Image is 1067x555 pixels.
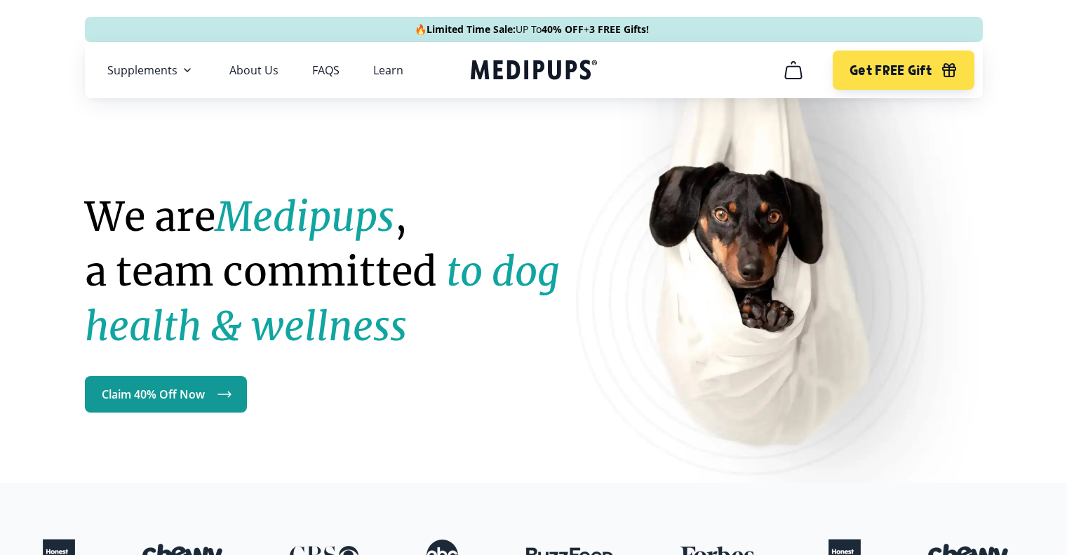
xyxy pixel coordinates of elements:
[471,57,597,86] a: Medipups
[107,62,196,79] button: Supplements
[229,63,279,77] a: About Us
[85,376,247,413] a: Claim 40% Off Now
[85,189,598,354] h1: We are , a team committed
[777,53,810,87] button: cart
[107,63,177,77] span: Supplements
[373,63,403,77] a: Learn
[850,62,932,79] span: Get FREE Gift
[576,22,997,537] img: Natural dog supplements for joint and coat health
[415,22,649,36] span: 🔥 UP To +
[833,51,974,90] button: Get FREE Gift
[312,63,340,77] a: FAQS
[215,192,394,241] strong: Medipups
